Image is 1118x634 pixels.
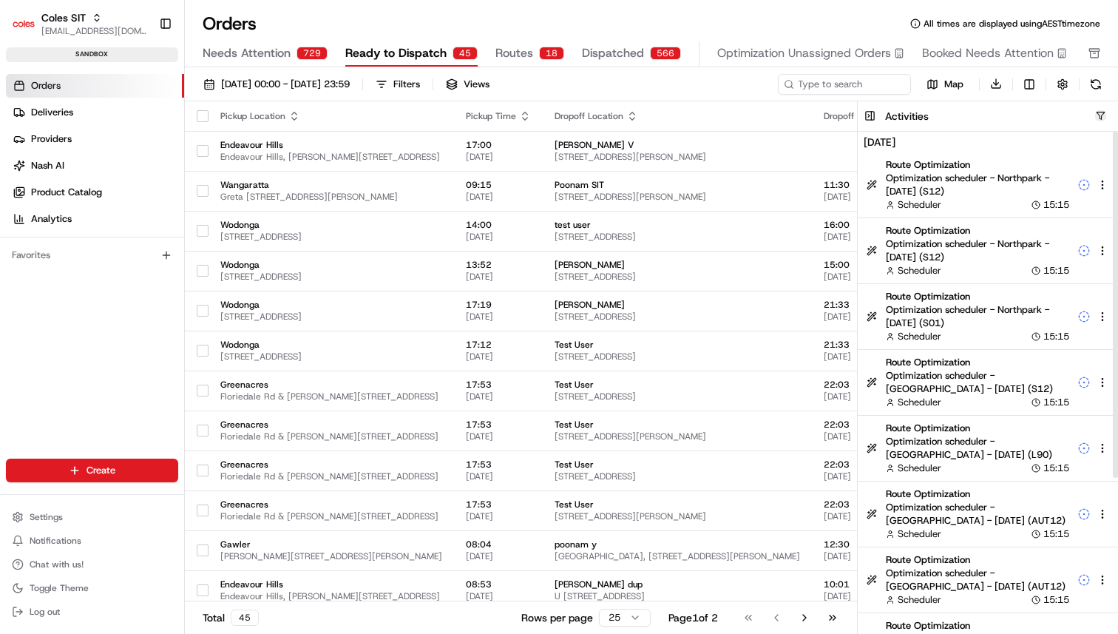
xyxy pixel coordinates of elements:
[824,510,892,522] span: [DATE]
[886,567,1069,593] span: Optimization scheduler - [GEOGRAPHIC_DATA] - [DATE] (AUT12)
[466,151,531,163] span: [DATE]
[824,539,892,550] span: 12:30
[917,75,973,93] button: Map
[369,74,427,95] button: Filters
[886,593,941,607] button: Scheduler
[555,219,800,231] span: test user
[6,243,178,267] div: Favorites
[220,351,442,362] span: [STREET_ADDRESS]
[555,231,800,243] span: [STREET_ADDRESS]
[495,44,533,62] span: Routes
[147,327,179,338] span: Pylon
[886,396,941,409] button: Scheduler
[221,78,350,91] span: [DATE] 00:00 - [DATE] 23:59
[555,179,800,191] span: Poonam SIT
[6,181,184,204] a: Product Catalog
[824,271,892,283] span: [DATE]
[466,259,531,271] span: 13:52
[824,471,892,482] span: [DATE]
[466,271,531,283] span: [DATE]
[15,215,38,239] img: Abhishek Arora
[824,259,892,271] span: 15:00
[824,299,892,311] span: 21:33
[466,139,531,151] span: 17:00
[220,419,442,431] span: Greenacres
[31,79,61,92] span: Orders
[886,198,941,212] button: Scheduler
[466,499,531,510] span: 17:53
[67,141,243,156] div: Start new chat
[231,610,259,626] div: 45
[824,110,892,122] div: Dropoff Time
[650,47,681,60] div: 566
[220,499,442,510] span: Greenacres
[220,391,442,402] span: Floriedale Rd & [PERSON_NAME][STREET_ADDRESS]
[41,10,86,25] button: Coles SIT
[31,132,72,146] span: Providers
[555,419,800,431] span: Test User
[824,379,892,391] span: 22:03
[466,311,531,323] span: [DATE]
[1085,74,1106,95] button: Refresh
[220,311,442,323] span: [STREET_ADDRESS]
[220,139,442,151] span: Endeavour Hills
[30,511,63,523] span: Settings
[824,311,892,323] span: [DATE]
[555,139,800,151] span: [PERSON_NAME] V
[30,291,113,306] span: Knowledge Base
[6,74,184,98] a: Orders
[466,419,531,431] span: 17:53
[251,146,269,163] button: Start new chat
[220,471,442,482] span: Floriedale Rd & [PERSON_NAME][STREET_ADDRESS]
[439,74,496,95] button: Views
[886,527,941,541] button: Scheduler
[31,212,72,226] span: Analytics
[582,44,644,62] span: Dispatched
[886,488,1069,501] span: Route Optimization
[824,219,892,231] span: 16:00
[886,619,1069,633] span: Route Optimization
[885,109,929,124] h3: Activities
[886,356,1069,369] span: Route Optimization
[539,47,564,60] div: 18
[886,264,941,277] button: Scheduler
[220,231,442,243] span: [STREET_ADDRESS]
[203,12,257,36] h1: Orders
[6,601,178,622] button: Log out
[220,550,442,562] span: [PERSON_NAME][STREET_ADDRESS][PERSON_NAME]
[31,159,64,172] span: Nash AI
[67,156,203,168] div: We're available if you need us!
[555,379,800,391] span: Test User
[220,191,442,203] span: Greta [STREET_ADDRESS][PERSON_NAME]
[886,422,1069,435] span: Route Optimization
[898,198,941,212] span: Scheduler
[555,579,800,590] span: [PERSON_NAME] dup
[6,578,178,598] button: Toggle Theme
[466,391,531,402] span: [DATE]
[824,590,892,602] span: [DATE]
[555,431,800,442] span: [STREET_ADDRESS][PERSON_NAME]
[6,207,184,231] a: Analytics
[1043,396,1069,409] span: 15:15
[30,559,84,570] span: Chat with us!
[1043,198,1069,212] span: 15:15
[555,299,800,311] span: [PERSON_NAME]
[886,462,941,475] button: Scheduler
[466,219,531,231] span: 14:00
[898,396,941,409] span: Scheduler
[220,579,442,590] span: Endeavour Hills
[886,330,941,343] button: Scheduler
[15,192,99,204] div: Past conversations
[898,462,941,475] span: Scheduler
[140,291,237,306] span: API Documentation
[345,44,447,62] span: Ready to Dispatch
[31,141,58,168] img: 4281594248423_2fcf9dad9f2a874258b8_72.png
[6,127,184,151] a: Providers
[886,303,1069,330] span: Optimization scheduler - Northpark - [DATE] (S01)
[555,339,800,351] span: Test User
[220,259,442,271] span: Wodonga
[220,539,442,550] span: Gawler
[922,44,1054,62] span: Booked Needs Attention
[203,44,291,62] span: Needs Attention
[668,610,718,625] div: Page 1 of 2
